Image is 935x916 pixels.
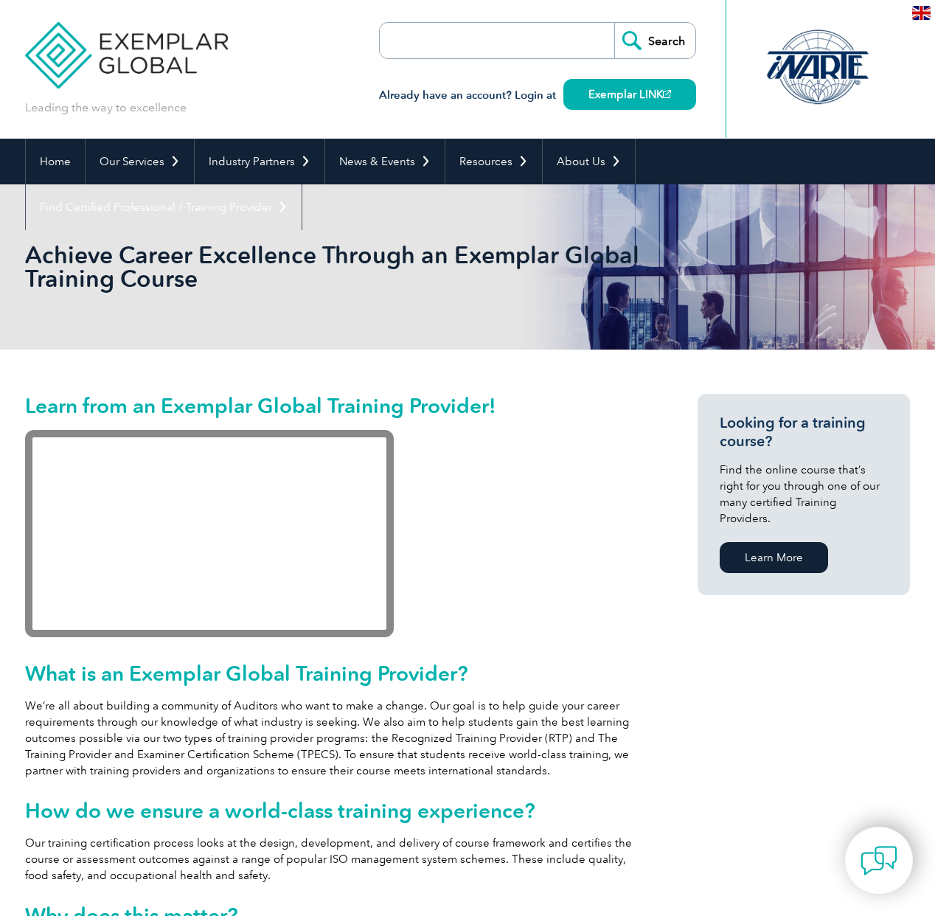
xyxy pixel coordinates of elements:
[25,430,394,637] iframe: Recognized Training Provider Graduates: World of Opportunities
[25,243,644,291] h2: Achieve Career Excellence Through an Exemplar Global Training Course
[26,139,85,184] a: Home
[25,100,187,116] p: Leading the way to excellence
[379,86,696,105] h3: Already have an account? Login at
[25,799,644,822] h2: How do we ensure a world-class training experience?
[912,6,931,20] img: en
[325,139,445,184] a: News & Events
[720,414,888,451] h3: Looking for a training course?
[26,184,302,230] a: Find Certified Professional / Training Provider
[614,23,695,58] input: Search
[25,662,644,685] h2: What is an Exemplar Global Training Provider?
[861,842,897,879] img: contact-chat.png
[25,698,644,779] p: We’re all about building a community of Auditors who want to make a change. Our goal is to help g...
[563,79,696,110] a: Exemplar LINK
[543,139,635,184] a: About Us
[25,835,644,884] p: Our training certification process looks at the design, development, and delivery of course frame...
[663,90,671,98] img: open_square.png
[25,394,644,417] h2: Learn from an Exemplar Global Training Provider!
[445,139,542,184] a: Resources
[86,139,194,184] a: Our Services
[195,139,324,184] a: Industry Partners
[720,542,828,573] a: Learn More
[720,462,888,527] p: Find the online course that’s right for you through one of our many certified Training Providers.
